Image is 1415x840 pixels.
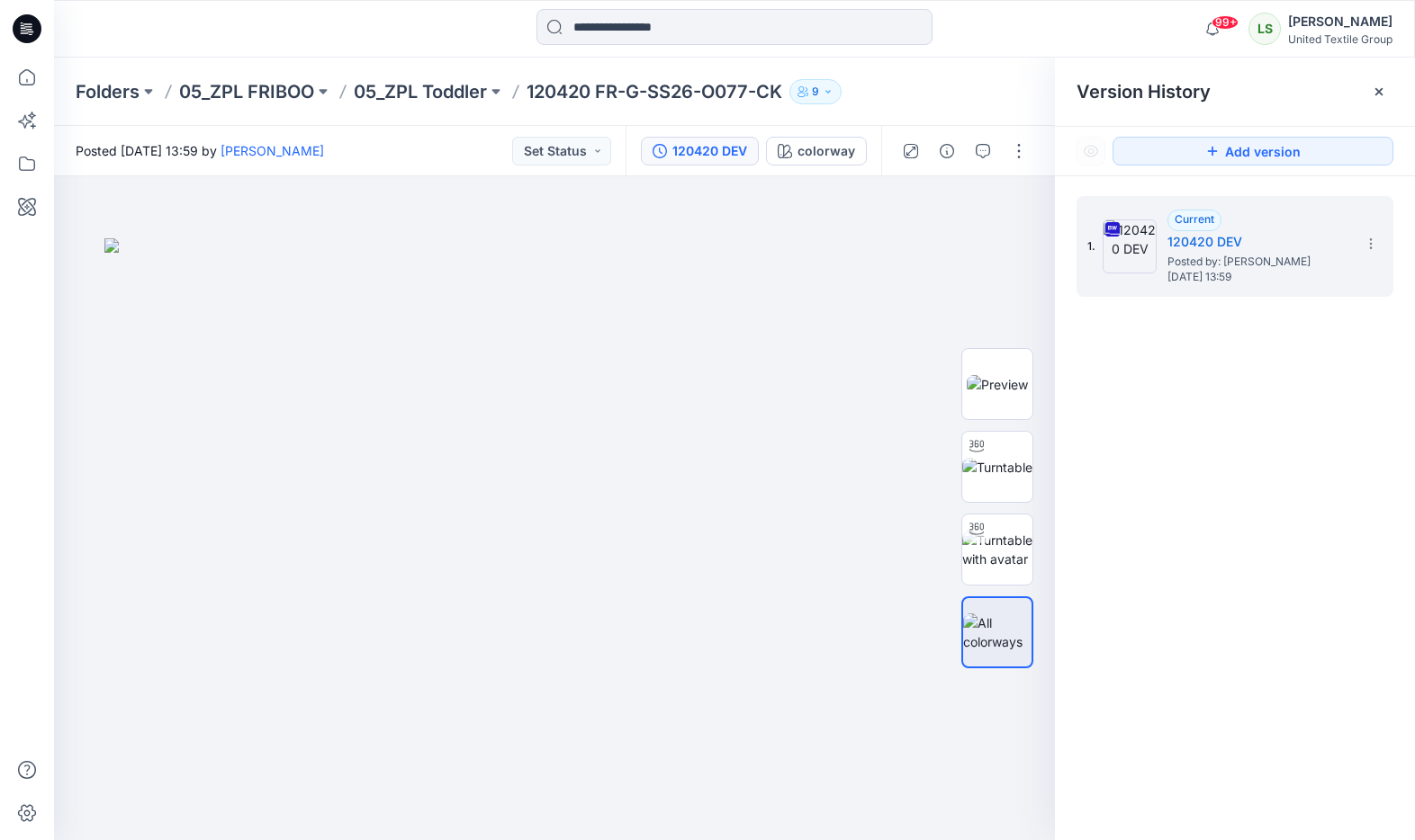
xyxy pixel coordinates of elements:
h5: 120420 DEV [1167,231,1347,253]
button: Close [1372,85,1386,99]
button: colorway [766,137,867,165]
div: colorway [798,141,855,161]
p: 120420 FR-G-SS26-O077-CK [527,79,782,104]
p: 9 [812,82,819,102]
span: 1. [1087,238,1095,255]
img: Turntable [962,458,1032,477]
div: [PERSON_NAME] [1288,11,1392,32]
a: Folders [76,79,140,104]
span: Version History [1077,81,1211,103]
img: Turntable with avatar [962,531,1032,568]
button: Details [933,137,961,165]
span: Current [1175,212,1214,226]
div: 120420 DEV [672,141,747,161]
img: All colorways [963,613,1032,651]
span: 99+ [1212,15,1239,30]
span: Posted by: Kristina Mekseniene [1167,253,1347,271]
span: Posted [DATE] 13:59 by [76,141,324,160]
div: LS [1248,13,1281,45]
button: Add version [1113,137,1393,165]
a: [PERSON_NAME] [221,143,324,158]
div: United Textile Group [1288,32,1392,46]
a: 05_ZPL FRIBOO [179,79,314,104]
a: 05_ZPL Toddler [354,79,487,104]
button: 120420 DEV [641,137,759,165]
img: eyJhbGciOiJIUzI1NiIsImtpZCI6IjAiLCJzbHQiOiJzZXMiLCJ0eXAiOiJKV1QifQ.eyJkYXRhIjp7InR5cGUiOiJzdG9yYW... [104,238,1005,840]
button: 9 [789,79,842,104]
img: Preview [967,375,1028,394]
button: Show Hidden Versions [1077,137,1105,165]
span: [DATE] 13:59 [1167,271,1347,283]
img: 120420 DEV [1103,219,1157,273]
